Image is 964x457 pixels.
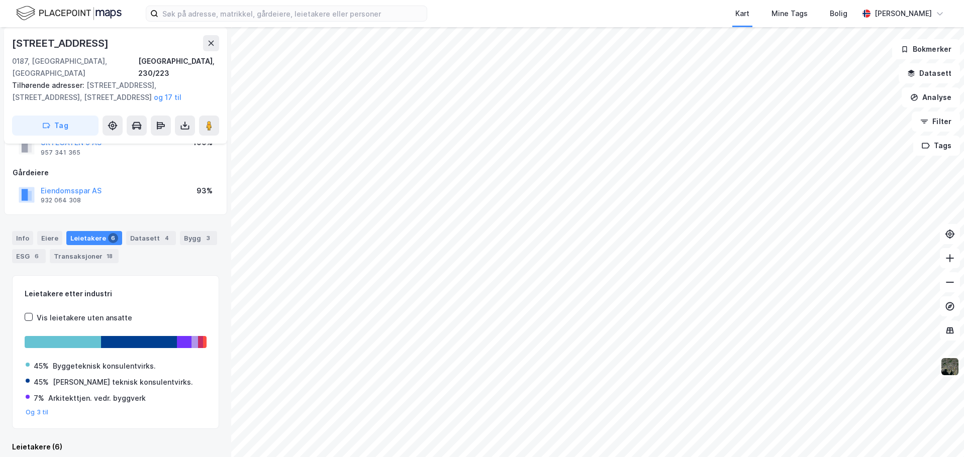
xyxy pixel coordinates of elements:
div: Arkitekttjen. vedr. byggverk [48,392,146,404]
div: Mine Tags [772,8,808,20]
div: Vis leietakere uten ansatte [37,312,132,324]
div: 4 [162,233,172,243]
button: Tags [913,136,960,156]
div: Datasett [126,231,176,245]
div: Bolig [830,8,847,20]
div: ESG [12,249,46,263]
div: 7% [34,392,44,404]
div: 93% [197,185,213,197]
div: 45% [34,376,49,388]
button: Analyse [902,87,960,107]
div: 957 341 365 [41,149,80,157]
div: 6 [108,233,118,243]
div: [STREET_ADDRESS] [12,35,111,51]
input: Søk på adresse, matrikkel, gårdeiere, leietakere eller personer [158,6,427,21]
iframe: Chat Widget [914,409,964,457]
div: 0187, [GEOGRAPHIC_DATA], [GEOGRAPHIC_DATA] [12,55,138,79]
div: 18 [105,251,115,261]
button: Bokmerker [892,39,960,59]
button: Og 3 til [26,408,49,416]
div: Transaksjoner [50,249,119,263]
div: Leietakere (6) [12,441,219,453]
div: Eiere [37,231,62,245]
div: Leietakere [66,231,122,245]
img: logo.f888ab2527a4732fd821a326f86c7f29.svg [16,5,122,22]
div: Info [12,231,33,245]
button: Datasett [899,63,960,83]
div: [STREET_ADDRESS], [STREET_ADDRESS], [STREET_ADDRESS] [12,79,211,103]
span: Tilhørende adresser: [12,81,86,89]
div: 932 064 308 [41,196,81,204]
div: 3 [203,233,213,243]
button: Filter [912,111,960,132]
button: Tag [12,116,99,136]
div: Bygg [180,231,217,245]
div: Kart [735,8,749,20]
div: 45% [34,360,49,372]
div: Gårdeiere [13,167,219,179]
div: Leietakere etter industri [25,288,207,300]
img: 9k= [940,357,959,376]
div: [PERSON_NAME] [875,8,932,20]
div: Byggeteknisk konsulentvirks. [53,360,156,372]
div: [PERSON_NAME] teknisk konsulentvirks. [53,376,193,388]
div: 6 [32,251,42,261]
div: [GEOGRAPHIC_DATA], 230/223 [138,55,219,79]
